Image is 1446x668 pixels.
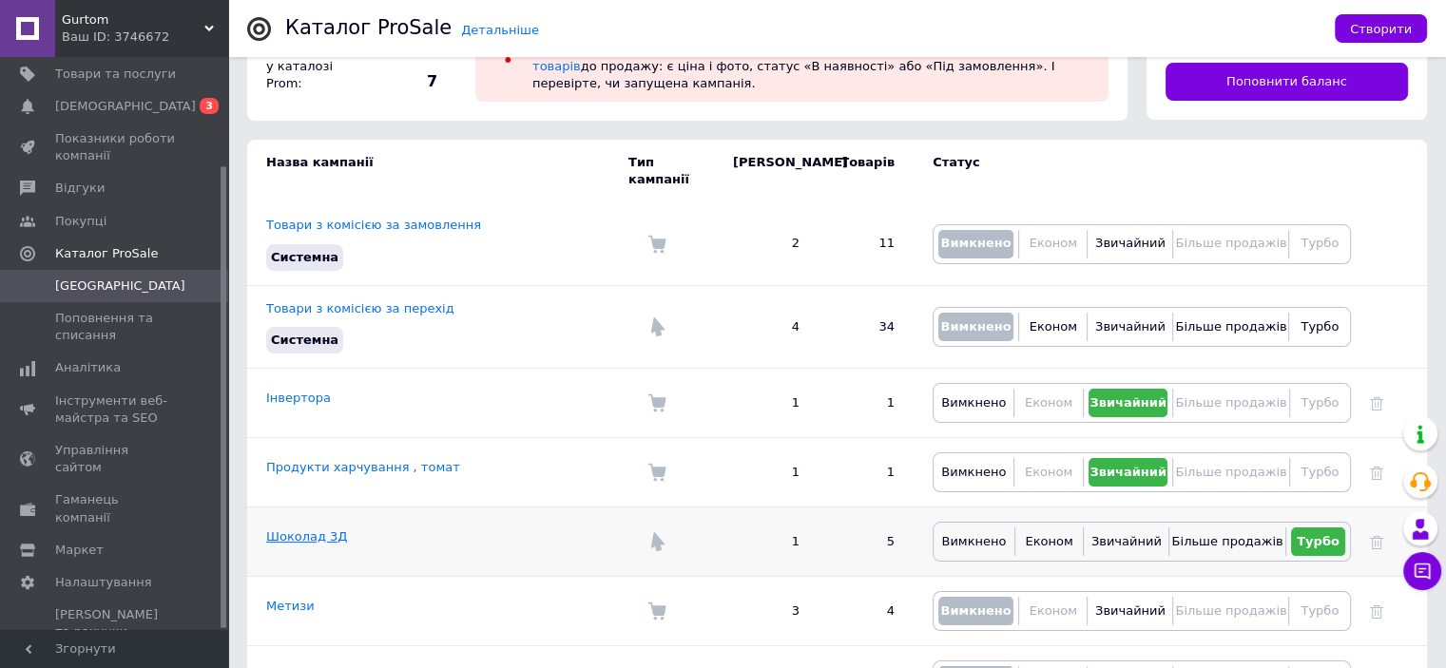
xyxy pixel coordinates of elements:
button: Вимкнено [938,389,1009,417]
button: Турбо [1294,230,1345,258]
span: Системна [271,333,338,347]
span: Системна [271,250,338,264]
button: Більше продажів [1178,389,1283,417]
span: Звичайний [1095,319,1166,334]
button: Економ [1019,458,1077,487]
a: Видалити [1370,603,1383,618]
span: Звичайний [1089,465,1166,479]
span: Покупці [55,213,106,230]
span: Більше продажів [1175,319,1286,334]
span: Більше продажів [1171,534,1282,548]
button: Більше продажів [1178,230,1283,258]
a: Товари з комісією за перехід [266,301,454,315]
span: Показники роботи компанії [55,130,176,164]
a: Детальніше [461,23,539,37]
button: Турбо [1295,389,1345,417]
button: Економ [1024,230,1082,258]
span: Економ [1030,236,1077,250]
span: Вимкнено [940,603,1011,618]
img: Комісія за замовлення [647,235,666,254]
td: Товарів [819,140,914,202]
button: Економ [1019,389,1077,417]
a: Перевірте готовність товарів [532,41,1050,72]
span: Економ [1025,395,1072,410]
span: Гаманець компанії [55,491,176,525]
span: Відгуки [55,180,105,197]
td: 2 [714,202,819,285]
button: Більше продажів [1178,597,1283,625]
span: Більше продажів [1175,603,1286,618]
td: 3 [714,577,819,646]
span: Вимкнено [940,236,1011,250]
td: 1 [714,507,819,577]
a: Товари з комісією за замовлення [266,218,481,232]
button: Звичайний [1089,458,1168,487]
span: Управління сайтом [55,442,176,476]
button: Вимкнено [938,597,1013,625]
a: Видалити [1370,465,1383,479]
button: Турбо [1294,313,1345,341]
span: Економ [1030,319,1077,334]
td: 4 [714,285,819,368]
span: Турбо [1301,319,1339,334]
span: Турбо [1297,534,1340,548]
span: Економ [1025,534,1072,548]
td: 5 [819,507,914,577]
img: Комісія за перехід [647,317,666,336]
span: Турбо [1301,603,1339,618]
button: Більше продажів [1178,313,1283,341]
span: Вимкнено [941,395,1006,410]
span: Турбо [1301,465,1339,479]
span: Звичайний [1095,603,1166,618]
button: Звичайний [1089,389,1168,417]
span: [DEMOGRAPHIC_DATA] [55,98,196,115]
span: Товари та послуги [55,66,176,83]
td: Статус [914,140,1351,202]
button: Вимкнено [938,230,1013,258]
span: Вимкнено [941,465,1006,479]
button: Більше продажів [1174,527,1280,556]
td: 1 [714,438,819,507]
a: Метизи [266,599,315,613]
div: Ваш ID: 3746672 [62,29,228,46]
a: Видалити [1370,395,1383,410]
a: Шоколад 3Д [266,529,347,544]
td: 1 [714,369,819,438]
span: Gurtom [62,11,204,29]
span: Налаштування [55,574,152,591]
button: Звичайний [1089,527,1164,556]
span: Вимкнено [940,319,1011,334]
button: Звичайний [1092,230,1167,258]
button: Економ [1024,597,1082,625]
span: Інструменти веб-майстра та SEO [55,392,176,427]
button: Турбо [1291,527,1345,556]
a: Продукти харчування , томат [266,460,460,474]
a: Видалити [1370,534,1383,548]
span: Поповнити баланс [1226,73,1347,90]
span: Турбо [1301,236,1339,250]
span: Покупці на [DOMAIN_NAME] не можуть замовити ці товари. до продажу: є ціна і фото, статус «В наявн... [532,41,1054,89]
button: Вимкнено [938,458,1009,487]
span: Вимкнено [941,534,1006,548]
div: Відображається у каталозі Prom: [261,35,366,97]
img: Комісія за замовлення [647,463,666,482]
td: Назва кампанії [247,140,628,202]
button: Вимкнено [938,527,1010,556]
div: Каталог ProSale [285,18,452,38]
td: 11 [819,202,914,285]
td: 1 [819,438,914,507]
span: Створити [1350,22,1412,36]
td: 34 [819,285,914,368]
span: Більше продажів [1175,236,1286,250]
span: Економ [1025,465,1072,479]
span: Звичайний [1091,534,1162,548]
a: Поповнити баланс [1166,63,1408,101]
span: Аналітика [55,359,121,376]
button: Більше продажів [1178,458,1283,487]
span: Каталог ProSale [55,245,158,262]
span: Звичайний [1095,236,1166,250]
button: Чат з покупцем [1403,552,1441,590]
span: [GEOGRAPHIC_DATA] [55,277,185,295]
a: Інвертора [266,391,331,405]
img: Комісія за перехід [647,532,666,551]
